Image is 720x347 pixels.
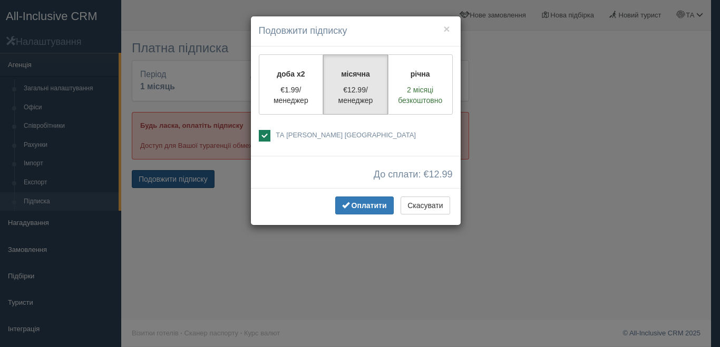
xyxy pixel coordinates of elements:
span: До сплати: € [374,170,453,180]
span: Оплатити [352,201,387,210]
p: €1.99/менеджер [266,85,317,106]
span: ТА [PERSON_NAME] [GEOGRAPHIC_DATA] [276,131,416,139]
button: Оплатити [335,196,394,214]
span: 12.99 [429,169,452,180]
p: місячна [330,69,381,79]
p: доба x2 [266,69,317,79]
button: Скасувати [401,196,450,214]
button: × [443,23,450,34]
p: річна [395,69,446,79]
p: 2 місяці безкоштовно [395,85,446,106]
p: €12.99/менеджер [330,85,381,106]
h4: Подовжити підписку [259,24,453,38]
